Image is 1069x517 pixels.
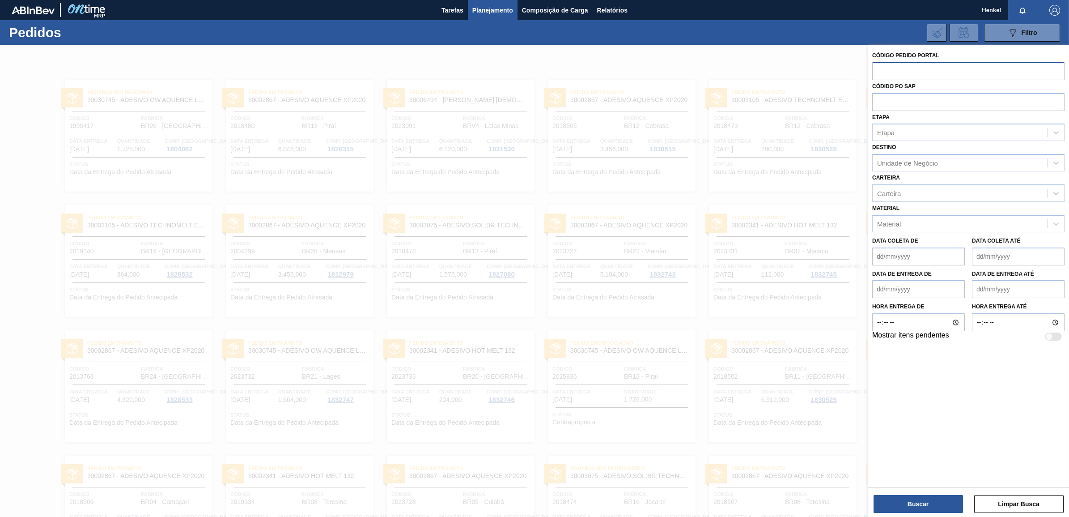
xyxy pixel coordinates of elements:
[441,5,463,16] span: Tarefas
[597,5,628,16] span: Relatórios
[12,6,55,14] img: TNhmsLtSVTkK8tSr43FrP2fwEKptu5GPRR3wAAAABJRU5ErkJggg==
[877,220,901,227] div: Material
[972,300,1065,313] label: Hora entrega até
[872,248,965,265] input: dd/mm/yyyy
[872,280,965,298] input: dd/mm/yyyy
[872,271,932,277] label: Data de Entrega de
[984,24,1060,42] button: Filtro
[522,5,588,16] span: Composição de Carga
[1049,5,1060,16] img: Logout
[872,300,965,313] label: Hora entrega de
[872,83,916,90] label: Códido PO SAP
[872,205,899,211] label: Material
[877,189,901,197] div: Carteira
[877,129,895,137] div: Etapa
[872,114,890,120] label: Etapa
[472,5,513,16] span: Planejamento
[927,24,947,42] div: Importar Negociações dos Pedidos
[872,52,939,59] label: Código Pedido Portal
[972,248,1065,265] input: dd/mm/yyyy
[872,175,900,181] label: Carteira
[1022,29,1037,36] span: Filtro
[972,238,1020,244] label: Data coleta até
[872,238,918,244] label: Data coleta de
[1008,4,1037,17] button: Notificações
[872,331,949,342] label: Mostrar itens pendentes
[872,144,896,150] label: Destino
[9,27,147,38] h1: Pedidos
[877,159,938,167] div: Unidade de Negócio
[972,271,1034,277] label: Data de Entrega até
[972,280,1065,298] input: dd/mm/yyyy
[950,24,978,42] div: Solicitação de Revisão de Pedidos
